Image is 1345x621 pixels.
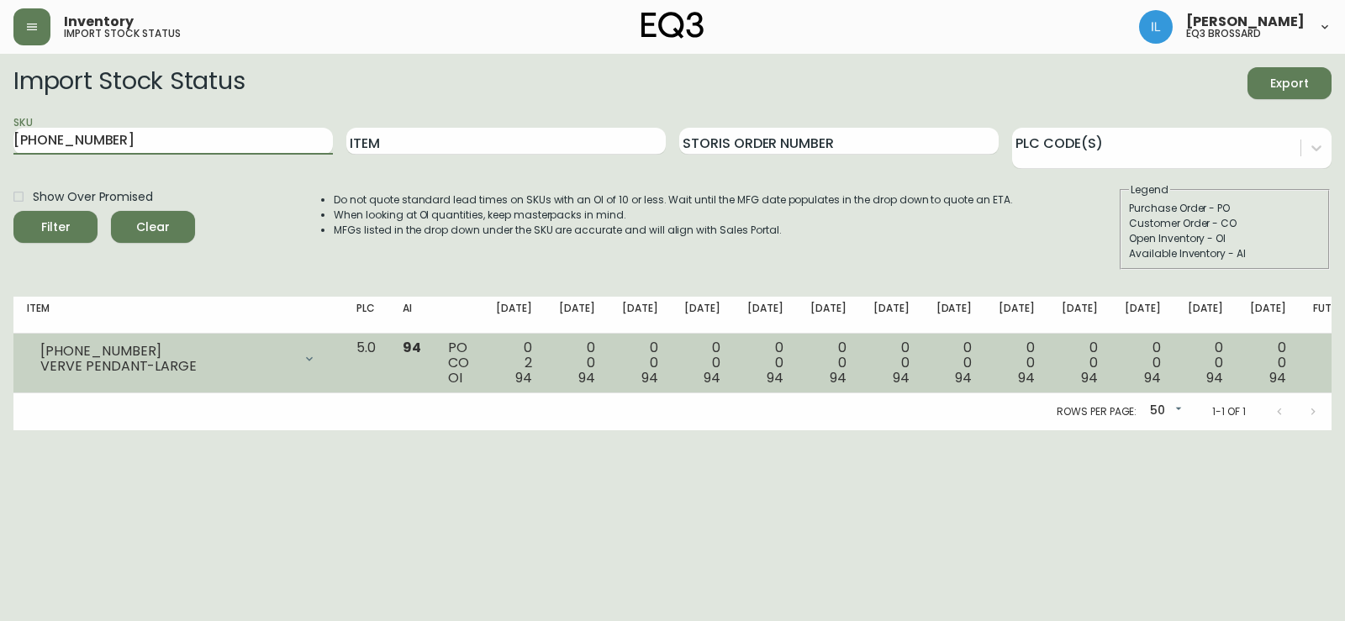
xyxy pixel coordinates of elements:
div: 0 0 [684,340,720,386]
li: When looking at OI quantities, keep masterpacks in mind. [334,208,1013,223]
th: [DATE] [1048,297,1111,334]
th: [DATE] [860,297,923,334]
div: Purchase Order - PO [1129,201,1321,216]
div: [PHONE_NUMBER]VERVE PENDANT-LARGE [27,340,330,377]
span: 94 [704,368,720,387]
div: 0 0 [622,340,658,386]
p: 1-1 of 1 [1212,404,1246,419]
th: [DATE] [483,297,546,334]
span: 94 [830,368,847,387]
span: 94 [578,368,595,387]
div: 0 2 [496,340,532,386]
h5: eq3 brossard [1186,29,1261,39]
th: PLC [343,297,389,334]
li: Do not quote standard lead times on SKUs with an OI of 10 or less. Wait until the MFG date popula... [334,192,1013,208]
div: 0 0 [999,340,1035,386]
span: 94 [403,338,421,357]
li: MFGs listed in the drop down under the SKU are accurate and will align with Sales Portal. [334,223,1013,238]
span: 94 [1018,368,1035,387]
span: 94 [1206,368,1223,387]
div: Customer Order - CO [1129,216,1321,231]
div: 0 0 [1188,340,1224,386]
div: 0 0 [936,340,973,386]
th: [DATE] [609,297,672,334]
h5: import stock status [64,29,181,39]
th: [DATE] [985,297,1048,334]
div: [PHONE_NUMBER] [40,344,293,359]
div: 0 0 [1062,340,1098,386]
span: 94 [1081,368,1098,387]
div: VERVE PENDANT-LARGE [40,359,293,374]
div: 0 0 [810,340,847,386]
th: [DATE] [1111,297,1174,334]
span: 94 [1144,368,1161,387]
div: Available Inventory - AI [1129,246,1321,261]
span: Export [1261,73,1318,94]
span: OI [448,368,462,387]
button: Export [1247,67,1332,99]
th: [DATE] [797,297,860,334]
div: Open Inventory - OI [1129,231,1321,246]
span: [PERSON_NAME] [1186,15,1305,29]
td: 5.0 [343,334,389,393]
div: PO CO [448,340,469,386]
span: 94 [641,368,658,387]
button: Clear [111,211,195,243]
th: [DATE] [671,297,734,334]
th: [DATE] [734,297,797,334]
span: 94 [893,368,910,387]
div: Filter [41,217,71,238]
th: [DATE] [923,297,986,334]
span: 94 [955,368,972,387]
img: 998f055460c6ec1d1452ac0265469103 [1139,10,1173,44]
span: 94 [1269,368,1286,387]
th: Item [13,297,343,334]
div: 0 0 [1125,340,1161,386]
th: [DATE] [1237,297,1300,334]
div: 0 0 [873,340,910,386]
div: 0 0 [747,340,783,386]
button: Filter [13,211,98,243]
th: AI [389,297,435,334]
span: 94 [767,368,783,387]
div: 50 [1143,397,1185,425]
h2: Import Stock Status [13,67,245,99]
p: Rows per page: [1057,404,1137,419]
div: 0 0 [559,340,595,386]
span: Inventory [64,15,134,29]
span: Clear [124,217,182,238]
th: [DATE] [1174,297,1237,334]
div: 0 0 [1250,340,1286,386]
legend: Legend [1129,182,1170,197]
span: 94 [515,368,532,387]
img: logo [641,12,704,39]
th: [DATE] [546,297,609,334]
span: Show Over Promised [33,188,153,206]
